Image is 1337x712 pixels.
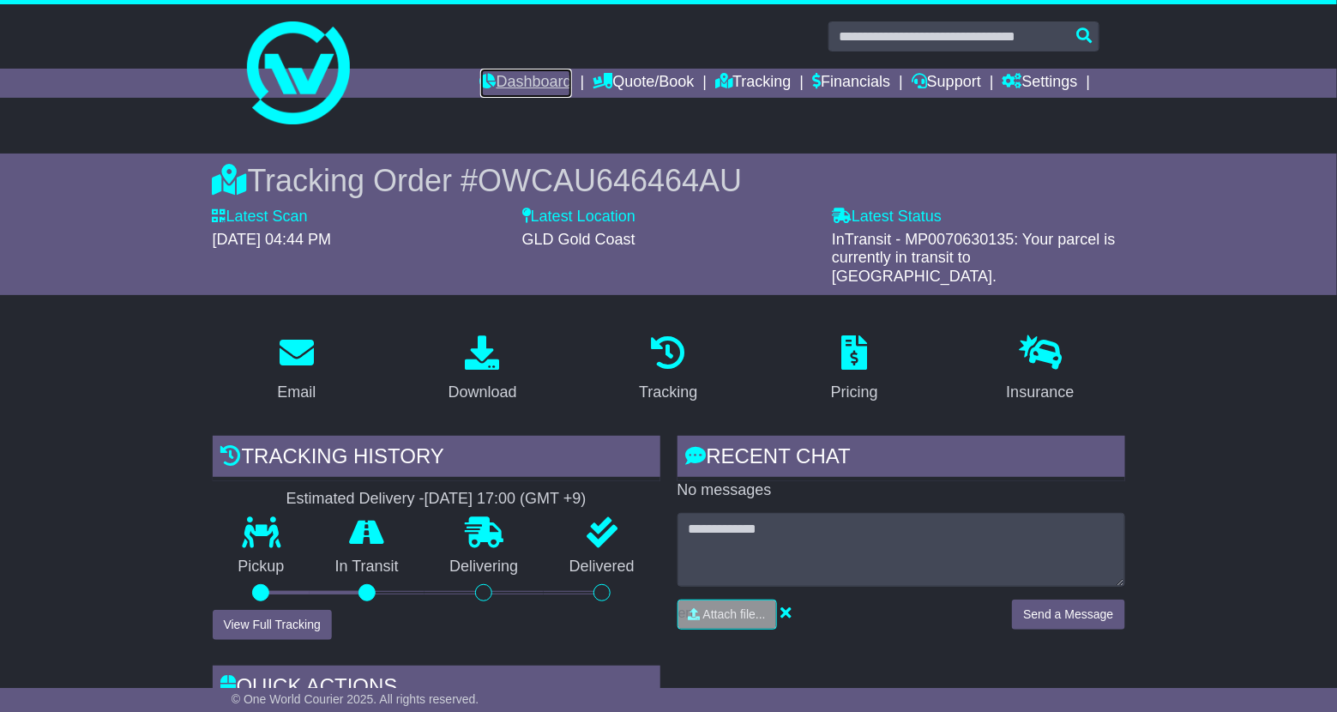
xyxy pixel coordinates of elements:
[213,558,310,576] p: Pickup
[213,610,332,640] button: View Full Tracking
[425,558,545,576] p: Delivering
[213,208,308,226] label: Latest Scan
[213,162,1125,199] div: Tracking Order #
[480,69,572,98] a: Dashboard
[715,69,791,98] a: Tracking
[425,490,587,509] div: [DATE] 17:00 (GMT +9)
[593,69,694,98] a: Quote/Book
[996,329,1086,410] a: Insurance
[213,436,660,482] div: Tracking history
[639,381,697,404] div: Tracking
[213,231,332,248] span: [DATE] 04:44 PM
[1012,600,1124,630] button: Send a Message
[912,69,981,98] a: Support
[478,163,742,198] span: OWCAU646464AU
[628,329,708,410] a: Tracking
[213,666,660,712] div: Quick Actions
[310,558,425,576] p: In Transit
[678,481,1125,500] p: No messages
[832,231,1116,285] span: InTransit - MP0070630135: Your parcel is currently in transit to [GEOGRAPHIC_DATA].
[832,208,942,226] label: Latest Status
[831,381,878,404] div: Pricing
[213,490,660,509] div: Estimated Delivery -
[232,692,479,706] span: © One World Courier 2025. All rights reserved.
[277,381,316,404] div: Email
[1007,381,1075,404] div: Insurance
[449,381,517,404] div: Download
[678,436,1125,482] div: RECENT CHAT
[522,208,635,226] label: Latest Location
[266,329,327,410] a: Email
[812,69,890,98] a: Financials
[522,231,635,248] span: GLD Gold Coast
[1003,69,1078,98] a: Settings
[437,329,528,410] a: Download
[820,329,889,410] a: Pricing
[544,558,660,576] p: Delivered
